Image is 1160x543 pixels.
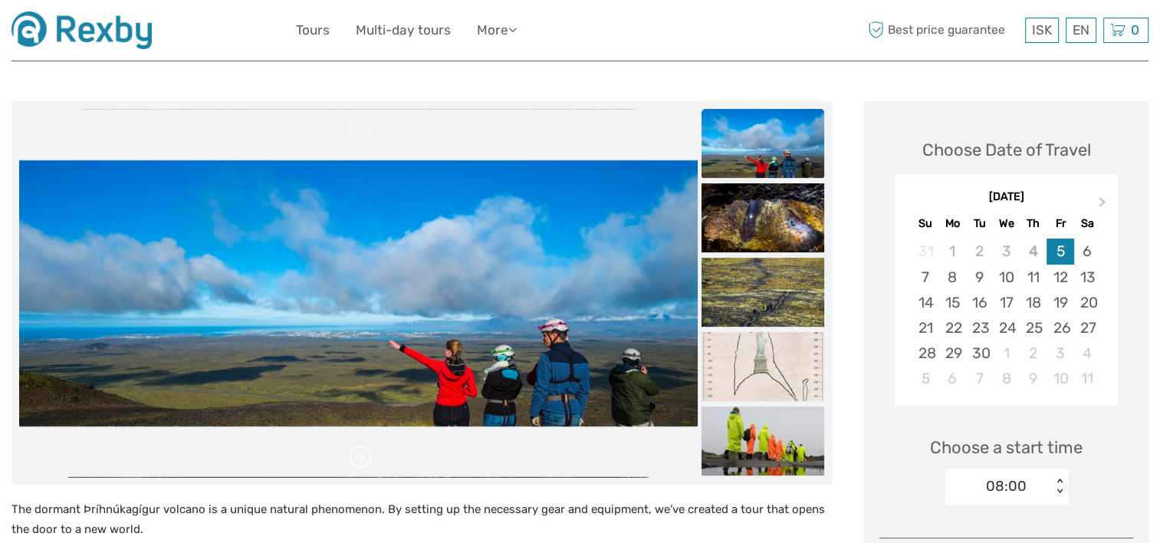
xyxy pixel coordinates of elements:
[12,500,832,539] p: The dormant Þríhnúkagígur volcano is a unique natural phenomenon. By setting up the necessary gea...
[1074,341,1101,366] div: Choose Saturday, October 4th, 2025
[966,265,993,290] div: Choose Tuesday, September 9th, 2025
[702,183,824,252] img: 7ac251c5713f4a2dbe5a120df4a8d976_slider_thumbnail.jpeg
[1047,265,1073,290] div: Choose Friday, September 12th, 2025
[966,341,993,366] div: Choose Tuesday, September 30th, 2025
[895,189,1118,206] div: [DATE]
[993,341,1020,366] div: Choose Wednesday, October 1st, 2025
[993,366,1020,391] div: Choose Wednesday, October 8th, 2025
[912,341,938,366] div: Choose Sunday, September 28th, 2025
[1047,213,1073,234] div: Fr
[993,315,1020,341] div: Choose Wednesday, September 24th, 2025
[296,19,330,41] a: Tours
[1020,341,1047,366] div: Choose Thursday, October 2nd, 2025
[922,138,1091,162] div: Choose Date of Travel
[1074,290,1101,315] div: Choose Saturday, September 20th, 2025
[912,366,938,391] div: Choose Sunday, October 5th, 2025
[966,213,993,234] div: Tu
[1020,315,1047,341] div: Choose Thursday, September 25th, 2025
[1047,366,1073,391] div: Choose Friday, October 10th, 2025
[702,406,824,476] img: 3bd865ff6ee541179b522a110245f5e4_slider_thumbnail.jpeg
[1020,213,1047,234] div: Th
[1047,315,1073,341] div: Choose Friday, September 26th, 2025
[912,265,938,290] div: Choose Sunday, September 7th, 2025
[993,265,1020,290] div: Choose Wednesday, September 10th, 2025
[1074,213,1101,234] div: Sa
[21,27,173,39] p: We're away right now. Please check back later!
[1020,366,1047,391] div: Choose Thursday, October 9th, 2025
[864,18,1021,43] span: Best price guarantee
[1047,239,1073,264] div: Choose Friday, September 5th, 2025
[1020,265,1047,290] div: Choose Thursday, September 11th, 2025
[986,476,1027,496] div: 08:00
[1074,366,1101,391] div: Choose Saturday, October 11th, 2025
[1047,341,1073,366] div: Choose Friday, October 3rd, 2025
[966,239,993,264] div: Not available Tuesday, September 2nd, 2025
[1092,193,1116,218] button: Next Month
[930,436,1083,459] span: Choose a start time
[1020,239,1047,264] div: Not available Thursday, September 4th, 2025
[939,290,966,315] div: Choose Monday, September 15th, 2025
[939,213,966,234] div: Mo
[12,12,152,49] img: 1863-c08d342a-737b-48be-8f5f-9b5986f4104f_logo_small.jpg
[477,19,517,41] a: More
[702,332,824,401] img: 067993594312409d8ae5e9307ead0c2c_slider_thumbnail.jpeg
[1053,479,1066,495] div: < >
[966,290,993,315] div: Choose Tuesday, September 16th, 2025
[1066,18,1096,43] div: EN
[702,109,824,178] img: 7a37644959514a24802c9fd48de7ef32_slider_thumbnail.jpeg
[702,258,824,327] img: fb0600affdc143718af37a4963468f6f_slider_thumbnail.jpeg
[993,239,1020,264] div: Not available Wednesday, September 3rd, 2025
[966,366,993,391] div: Choose Tuesday, October 7th, 2025
[939,315,966,341] div: Choose Monday, September 22nd, 2025
[1074,315,1101,341] div: Choose Saturday, September 27th, 2025
[912,239,938,264] div: Not available Sunday, August 31st, 2025
[1020,290,1047,315] div: Choose Thursday, September 18th, 2025
[900,239,1113,391] div: month 2025-09
[939,239,966,264] div: Not available Monday, September 1st, 2025
[1032,22,1052,38] span: ISK
[1129,22,1142,38] span: 0
[993,290,1020,315] div: Choose Wednesday, September 17th, 2025
[912,315,938,341] div: Choose Sunday, September 21st, 2025
[912,213,938,234] div: Su
[1074,265,1101,290] div: Choose Saturday, September 13th, 2025
[993,213,1020,234] div: We
[939,341,966,366] div: Choose Monday, September 29th, 2025
[176,24,195,42] button: Open LiveChat chat widget
[912,290,938,315] div: Choose Sunday, September 14th, 2025
[356,19,451,41] a: Multi-day tours
[1047,290,1073,315] div: Choose Friday, September 19th, 2025
[966,315,993,341] div: Choose Tuesday, September 23rd, 2025
[19,160,698,427] img: 7a37644959514a24802c9fd48de7ef32_main_slider.jpeg
[939,265,966,290] div: Choose Monday, September 8th, 2025
[939,366,966,391] div: Choose Monday, October 6th, 2025
[1074,239,1101,264] div: Choose Saturday, September 6th, 2025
